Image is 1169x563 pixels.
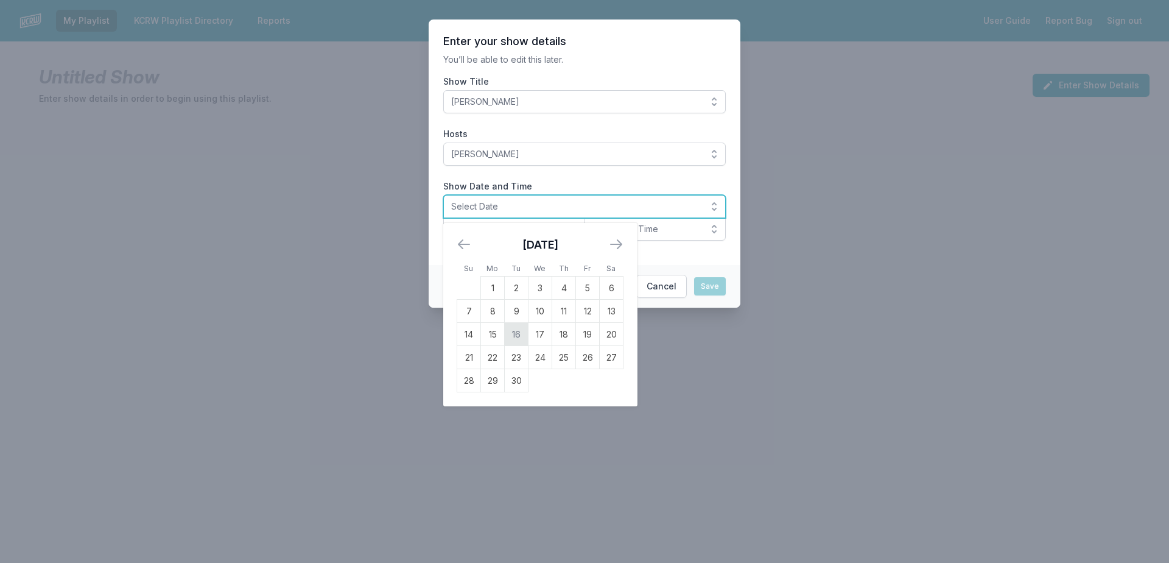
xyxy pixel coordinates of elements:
[511,264,521,273] small: Tu
[600,346,623,369] td: Saturday, September 27, 2025
[552,323,576,346] td: Thursday, September 18, 2025
[505,277,528,300] td: Tuesday, September 2, 2025
[584,218,726,241] button: Select End Time
[592,223,701,235] span: Select End Time
[486,264,498,273] small: Mo
[505,369,528,392] td: Tuesday, September 30, 2025
[576,277,600,300] td: Friday, September 5, 2025
[600,277,623,300] td: Saturday, September 6, 2025
[451,200,701,213] span: Select Date
[457,346,481,369] td: Sunday, September 21, 2025
[584,264,591,273] small: Fr
[481,300,505,323] td: Monday, September 8, 2025
[451,96,701,108] span: [PERSON_NAME]
[443,180,532,193] legend: Show Date and Time
[443,34,726,49] header: Enter your show details
[522,238,558,251] strong: [DATE]
[443,223,637,406] div: Calendar
[457,323,481,346] td: Sunday, September 14, 2025
[600,300,623,323] td: Saturday, September 13, 2025
[528,300,552,323] td: Wednesday, September 10, 2025
[552,346,576,369] td: Thursday, September 25, 2025
[443,54,726,66] p: You’ll be able to edit this later.
[576,346,600,369] td: Friday, September 26, 2025
[481,369,505,392] td: Monday, September 29, 2025
[505,346,528,369] td: Tuesday, September 23, 2025
[576,300,600,323] td: Friday, September 12, 2025
[559,264,569,273] small: Th
[576,323,600,346] td: Friday, September 19, 2025
[505,300,528,323] td: Tuesday, September 9, 2025
[451,148,701,160] span: [PERSON_NAME]
[457,237,471,252] button: Move backward to switch to the previous month.
[457,300,481,323] td: Sunday, September 7, 2025
[443,90,726,113] button: [PERSON_NAME]
[443,128,726,140] label: Hosts
[534,264,546,273] small: We
[528,277,552,300] td: Wednesday, September 3, 2025
[552,300,576,323] td: Thursday, September 11, 2025
[481,346,505,369] td: Monday, September 22, 2025
[528,323,552,346] td: Wednesday, September 17, 2025
[481,277,505,300] td: Monday, September 1, 2025
[528,346,552,369] td: Wednesday, September 24, 2025
[694,277,726,296] button: Save
[609,237,623,252] button: Move forward to switch to the next month.
[606,264,616,273] small: Sa
[636,275,687,298] button: Cancel
[600,323,623,346] td: Saturday, September 20, 2025
[457,369,481,392] td: Sunday, September 28, 2025
[443,76,726,88] label: Show Title
[552,277,576,300] td: Thursday, September 4, 2025
[505,323,528,346] td: Tuesday, September 16, 2025
[481,323,505,346] td: Monday, September 15, 2025
[464,264,473,273] small: Su
[443,195,726,218] button: Select Date
[443,143,726,166] button: [PERSON_NAME]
